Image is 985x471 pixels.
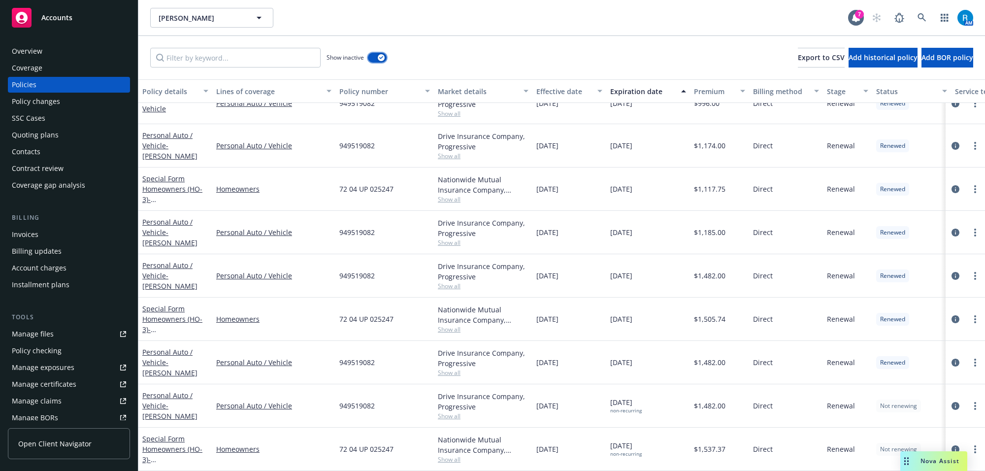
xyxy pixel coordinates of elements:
[610,357,632,368] span: [DATE]
[438,152,528,160] span: Show all
[8,177,130,193] a: Coverage gap analysis
[150,8,273,28] button: [PERSON_NAME]
[957,10,973,26] img: photo
[8,343,130,359] a: Policy checking
[438,174,528,195] div: Nationwide Mutual Insurance Company, Nationwide
[969,357,981,369] a: more
[150,48,321,67] input: Filter by keyword...
[142,261,197,291] a: Personal Auto / Vehicle
[216,227,331,237] a: Personal Auto / Vehicle
[438,131,528,152] div: Drive Insurance Company, Progressive
[849,48,918,67] button: Add historical policy
[876,86,936,97] div: Status
[8,360,130,375] a: Manage exposures
[438,109,528,118] span: Show all
[694,314,725,324] span: $1,505.74
[438,391,528,412] div: Drive Insurance Company, Progressive
[753,270,773,281] span: Direct
[536,227,558,237] span: [DATE]
[823,79,872,103] button: Stage
[880,445,917,454] span: Not renewing
[8,161,130,176] a: Contract review
[142,174,205,214] a: Special Form Homeowners (HO-3)
[142,94,193,113] a: Personal Auto / Vehicle
[8,213,130,223] div: Billing
[327,53,364,62] span: Show inactive
[827,98,855,108] span: Renewal
[536,140,558,151] span: [DATE]
[8,43,130,59] a: Overview
[610,98,632,108] span: [DATE]
[216,86,321,97] div: Lines of coverage
[912,8,932,28] a: Search
[438,195,528,203] span: Show all
[8,127,130,143] a: Quoting plans
[889,8,909,28] a: Report a Bug
[753,86,808,97] div: Billing method
[12,410,58,426] div: Manage BORs
[880,271,905,280] span: Renewed
[8,227,130,242] a: Invoices
[610,227,632,237] span: [DATE]
[694,444,725,454] span: $1,537.37
[880,228,905,237] span: Renewed
[969,140,981,152] a: more
[142,228,197,247] span: - [PERSON_NAME]
[438,261,528,282] div: Drive Insurance Company, Progressive
[827,140,855,151] span: Renewal
[610,314,632,324] span: [DATE]
[438,304,528,325] div: Nationwide Mutual Insurance Company, Nationwide
[610,440,642,457] span: [DATE]
[339,140,375,151] span: 949519082
[142,391,197,421] a: Personal Auto / Vehicle
[18,438,92,449] span: Open Client Navigator
[339,270,375,281] span: 949519082
[8,77,130,93] a: Policies
[950,400,961,412] a: circleInformation
[12,94,60,109] div: Policy changes
[536,314,558,324] span: [DATE]
[8,326,130,342] a: Manage files
[950,443,961,455] a: circleInformation
[12,77,36,93] div: Policies
[339,184,394,194] span: 72 04 UP 025247
[339,227,375,237] span: 949519082
[880,358,905,367] span: Renewed
[339,444,394,454] span: 72 04 UP 025247
[798,53,845,62] span: Export to CSV
[339,401,375,411] span: 949519082
[827,270,855,281] span: Renewal
[536,86,591,97] div: Effective date
[610,184,632,194] span: [DATE]
[138,79,212,103] button: Policy details
[827,227,855,237] span: Renewal
[880,185,905,194] span: Renewed
[434,79,532,103] button: Market details
[12,110,45,126] div: SSC Cases
[12,127,59,143] div: Quoting plans
[950,183,961,195] a: circleInformation
[142,401,197,421] span: - [PERSON_NAME]
[12,260,66,276] div: Account charges
[827,444,855,454] span: Renewal
[8,4,130,32] a: Accounts
[12,326,54,342] div: Manage files
[12,161,64,176] div: Contract review
[880,99,905,108] span: Renewed
[880,141,905,150] span: Renewed
[438,86,518,97] div: Market details
[142,131,197,161] a: Personal Auto / Vehicle
[438,348,528,369] div: Drive Insurance Company, Progressive
[950,227,961,238] a: circleInformation
[921,53,973,62] span: Add BOR policy
[438,238,528,247] span: Show all
[8,110,130,126] a: SSC Cases
[8,312,130,322] div: Tools
[694,86,734,97] div: Premium
[12,277,69,293] div: Installment plans
[694,401,725,411] span: $1,482.00
[900,451,967,471] button: Nova Assist
[753,140,773,151] span: Direct
[142,271,197,291] span: - [PERSON_NAME]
